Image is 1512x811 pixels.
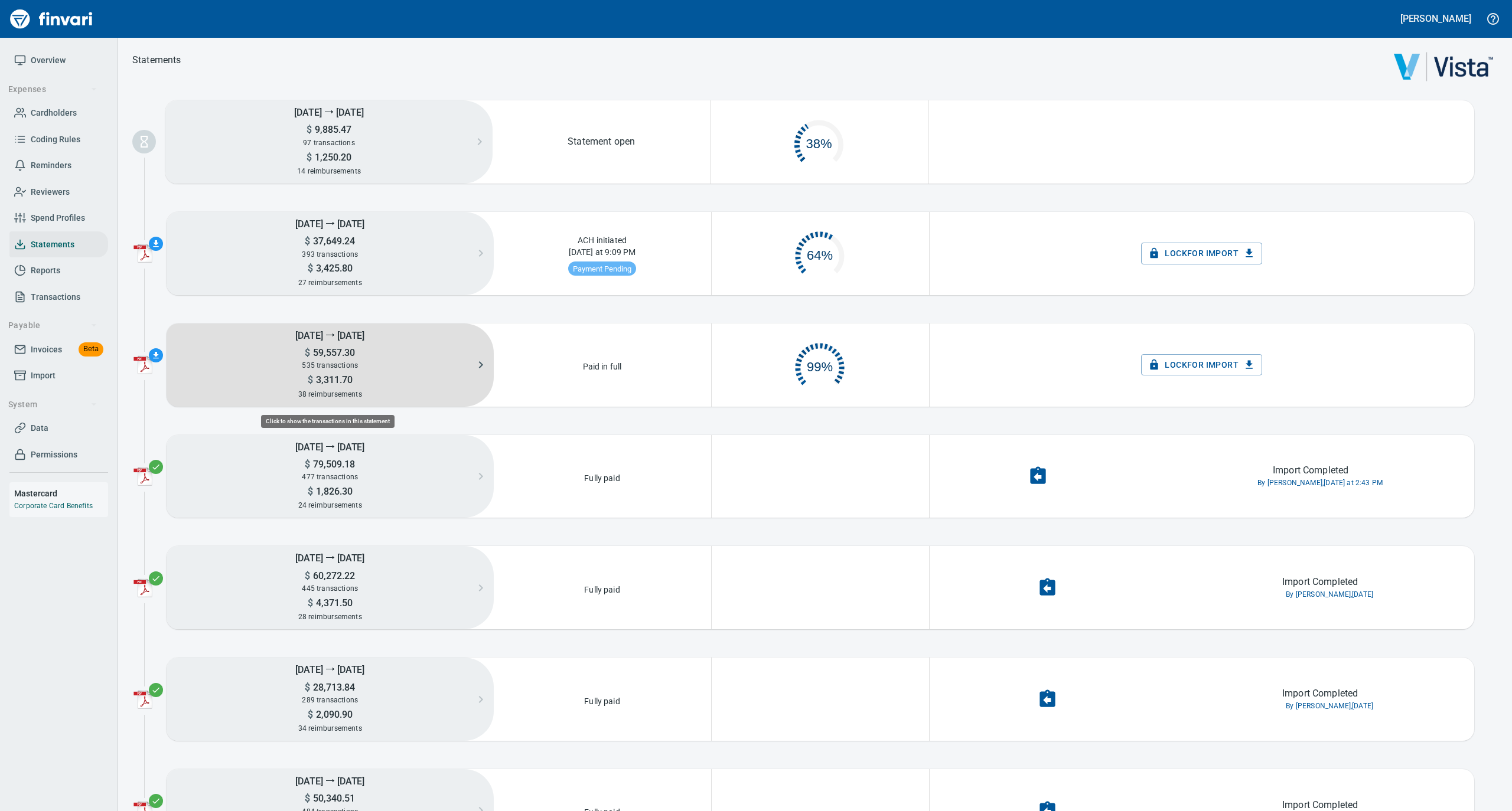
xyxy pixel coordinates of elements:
button: 38% [711,107,928,176]
span: $ [305,793,310,804]
p: Fully paid [581,692,624,707]
p: Fully paid [581,580,624,596]
span: 28 reimbursements [298,613,362,621]
p: Import Completed [1282,686,1358,701]
h5: [DATE] ⭢ [DATE] [167,658,494,681]
span: 3,425.80 [313,263,353,274]
button: Undo Import Completion [1030,682,1065,717]
span: $ [307,124,312,135]
span: $ [305,459,310,470]
div: 527 of 535 complete. Click to open reminders. [712,331,929,399]
img: adobe-pdf-icon.png [133,578,152,597]
span: 393 transactions [302,250,358,259]
span: Statements [31,237,74,252]
p: Paid in full [579,357,625,372]
div: 37 of 97 complete. Click to open reminders. [711,107,928,176]
button: System [4,394,102,416]
img: adobe-pdf-icon.png [133,355,152,374]
a: Reviewers [9,179,108,205]
span: 535 transactions [302,361,358,369]
span: 3,311.70 [313,374,353,385]
div: 253 of 393 complete. Click to open reminders. [712,219,929,287]
h5: [DATE] ⭢ [DATE] [167,769,494,792]
a: Import [9,362,108,389]
button: [DATE] ⭢ [DATE]$59,557.30535 transactions$3,311.7038 reimbursements [167,323,494,407]
span: Invoices [31,342,62,357]
span: 50,340.51 [310,793,355,804]
span: $ [305,347,310,358]
a: InvoicesBeta [9,336,108,363]
button: [DATE] ⭢ [DATE]$79,509.18477 transactions$1,826.3024 reimbursements [167,435,494,518]
span: 79,509.18 [310,459,355,470]
span: Transactions [31,290,80,305]
span: Beta [79,342,103,356]
span: Permissions [31,447,77,462]
span: By [PERSON_NAME], [DATE] [1286,701,1373,712]
span: Lock for Import [1151,246,1253,261]
span: $ [307,152,312,163]
span: Expenses [8,82,97,97]
span: 60,272.22 [310,570,355,581]
button: Expenses [4,79,102,100]
span: 2,090.90 [313,709,353,720]
p: Import Completed [1282,575,1358,589]
p: Import Completed [1273,463,1348,478]
span: 477 transactions [302,473,358,481]
span: $ [305,570,310,581]
span: Lock for Import [1151,358,1253,372]
span: Import [31,368,56,383]
button: Undo Import Completion [1030,570,1065,605]
a: Coding Rules [9,126,108,153]
button: [PERSON_NAME] [1397,9,1474,28]
span: Reminders [31,158,71,173]
p: Statements [132,53,181,67]
span: 38 reimbursements [298,390,362,398]
img: Finvari [7,5,96,33]
span: $ [308,597,313,609]
a: Statements [9,231,108,258]
h5: [DATE] ⭢ [DATE] [167,212,494,235]
span: 289 transactions [302,696,358,704]
span: Spend Profiles [31,211,85,225]
a: Data [9,415,108,442]
span: Payable [8,318,97,333]
span: 24 reimbursements [298,501,362,509]
span: $ [305,236,310,247]
img: adobe-pdf-icon.png [133,467,152,486]
span: System [8,397,97,412]
span: 14 reimbursements [297,167,361,175]
span: $ [308,263,313,274]
img: vista.png [1394,52,1493,81]
h5: [PERSON_NAME] [1400,12,1471,25]
span: Reviewers [31,185,70,200]
a: Transactions [9,284,108,310]
span: Payment Pending [568,264,636,273]
a: Cardholders [9,100,108,126]
span: Data [31,421,48,436]
span: Coding Rules [31,132,80,147]
p: Fully paid [581,469,624,484]
button: Lockfor Import [1141,243,1262,264]
a: Spend Profiles [9,205,108,231]
span: 37,649.24 [310,236,355,247]
img: adobe-pdf-icon.png [133,690,152,709]
span: $ [308,709,313,720]
span: 59,557.30 [310,347,355,358]
span: $ [308,486,313,497]
h5: [DATE] ⭢ [DATE] [165,100,493,123]
nav: breadcrumb [132,53,181,67]
span: By [PERSON_NAME], [DATE] [1286,589,1373,601]
h6: Mastercard [14,487,108,500]
p: ACH initiated [574,231,630,246]
button: [DATE] ⭢ [DATE]$9,885.4797 transactions$1,250.2014 reimbursements [165,100,493,184]
h5: [DATE] ⭢ [DATE] [167,435,494,458]
img: adobe-pdf-icon.png [133,244,152,263]
span: 1,250.20 [312,152,351,163]
span: 4,371.50 [313,597,353,609]
button: Payable [4,315,102,336]
span: 1,826.30 [313,486,353,497]
button: Lockfor Import [1141,354,1262,376]
button: 99% [712,331,929,399]
span: Reports [31,263,60,278]
button: [DATE] ⭢ [DATE]$28,713.84289 transactions$2,090.9034 reimbursements [167,658,494,741]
